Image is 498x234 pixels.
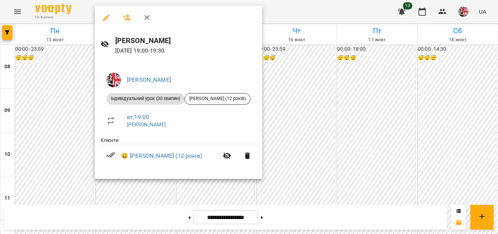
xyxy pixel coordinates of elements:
[185,95,250,102] span: [PERSON_NAME] (12 років)
[106,95,184,102] span: Індивідуальний урок (30 хвилин)
[115,46,256,55] p: [DATE] 19:00 - 19:30
[127,114,149,120] a: вт , 19:00
[101,137,256,170] ul: Клієнти
[184,93,250,105] div: [PERSON_NAME] (12 років)
[115,35,256,46] h6: [PERSON_NAME]
[106,73,121,87] img: d0017d71dfde334b29fd95c5111e321b.jpeg
[106,150,115,159] svg: Візит сплачено
[127,76,171,83] a: [PERSON_NAME]
[121,151,202,160] a: 😀 [PERSON_NAME] (12 років)
[127,122,166,127] a: [PERSON_NAME]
